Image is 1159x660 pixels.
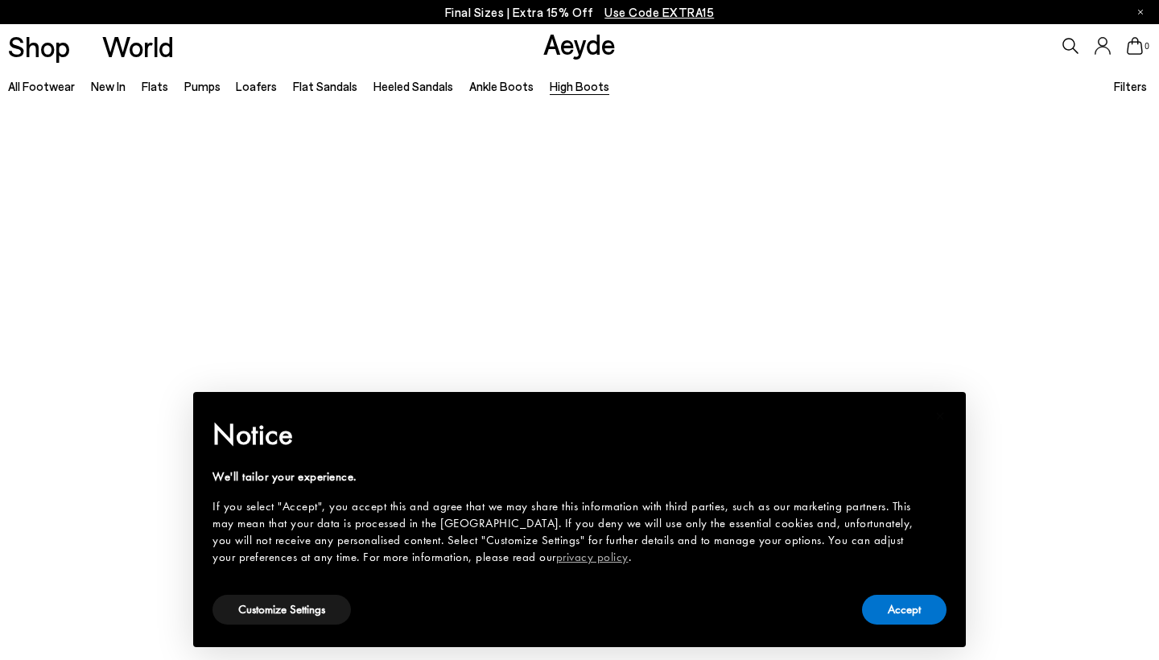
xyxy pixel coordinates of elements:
a: Aeyde [543,27,616,60]
span: 0 [1143,42,1151,51]
a: Ankle Boots [469,79,534,93]
p: Final Sizes | Extra 15% Off [445,2,715,23]
a: 0 [1127,37,1143,55]
a: Flat Sandals [293,79,357,93]
button: Close this notice [921,397,959,435]
a: Flats [142,79,168,93]
a: Heeled Sandals [373,79,453,93]
a: High Boots [550,79,609,93]
a: Loafers [236,79,277,93]
button: Customize Settings [212,595,351,625]
span: Filters [1114,79,1147,93]
h2: Notice [212,414,921,456]
div: If you select "Accept", you accept this and agree that we may share this information with third p... [212,498,921,566]
a: Shop [8,32,70,60]
span: × [935,403,946,428]
div: We'll tailor your experience. [212,468,921,485]
a: World [102,32,174,60]
a: All Footwear [8,79,75,93]
a: New In [91,79,126,93]
a: privacy policy [556,549,629,565]
a: Pumps [184,79,221,93]
button: Accept [862,595,947,625]
span: Navigate to /collections/ss25-final-sizes [604,5,714,19]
